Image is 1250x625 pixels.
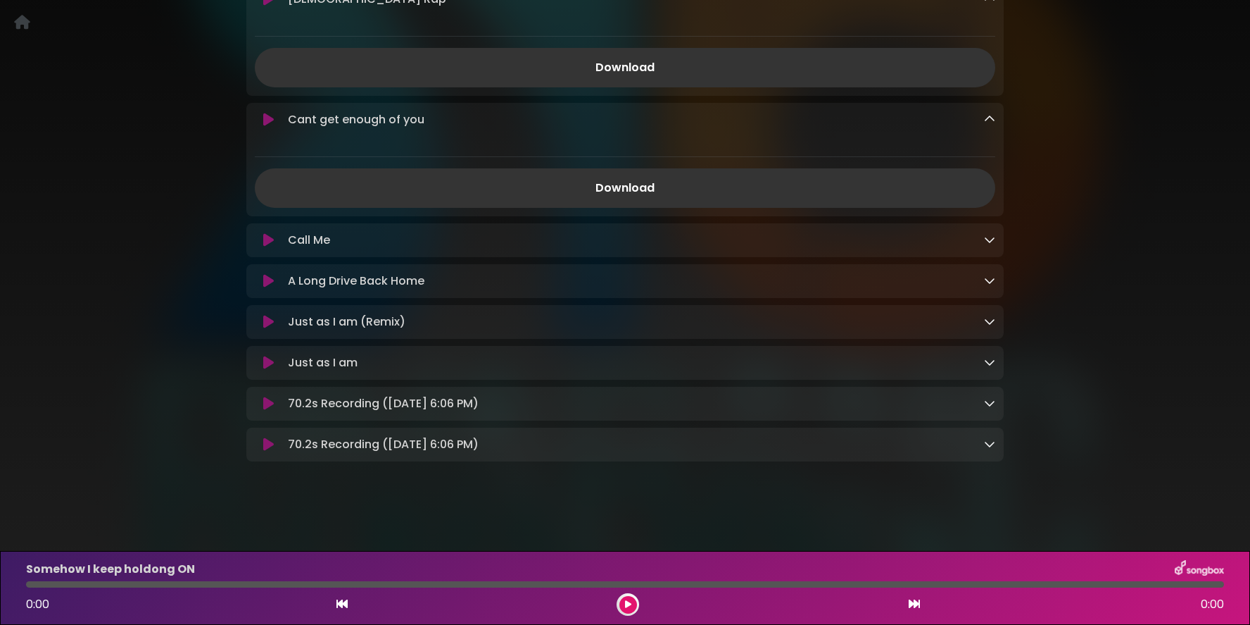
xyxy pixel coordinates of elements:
p: Just as I am (Remix) [288,314,405,330]
p: Cant get enough of you [288,111,424,128]
p: Call Me [288,232,330,249]
p: 70.2s Recording ([DATE] 6:06 PM) [288,436,479,453]
a: Download [255,168,995,208]
p: Just as I am [288,354,358,371]
p: A Long Drive Back Home [288,273,424,290]
p: 70.2s Recording ([DATE] 6:06 PM) [288,395,479,412]
a: Download [255,48,995,87]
